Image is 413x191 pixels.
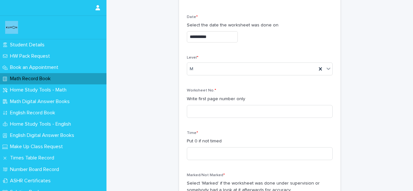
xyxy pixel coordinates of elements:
[187,96,333,102] p: Write first page number only
[187,138,333,145] p: Put 0 if not timed
[187,22,333,29] p: Select the date the worksheet was done on
[187,89,216,92] span: Worksheet No.
[190,66,193,72] span: M
[187,173,225,177] span: Marked/Not Marked
[7,76,56,82] p: Math Record Book
[7,64,64,71] p: Book an Appointment
[7,42,50,48] p: Student Details
[7,132,79,138] p: English Digital Answer Books
[5,21,18,34] img: o6XkwfS7S2qhyeB9lxyF
[187,56,198,60] span: Level
[7,53,55,59] p: HW Pack Request
[7,178,56,184] p: ASHR Certificates
[7,110,60,116] p: English Record Book
[7,99,75,105] p: Math Digital Answer Books
[7,121,76,127] p: Home Study Tools - English
[7,155,59,161] p: Times Table Record
[187,15,198,19] span: Date
[187,131,198,135] span: Time
[7,144,68,150] p: Make Up Class Request
[7,167,64,173] p: Number Board Record
[7,87,72,93] p: Home Study Tools - Math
